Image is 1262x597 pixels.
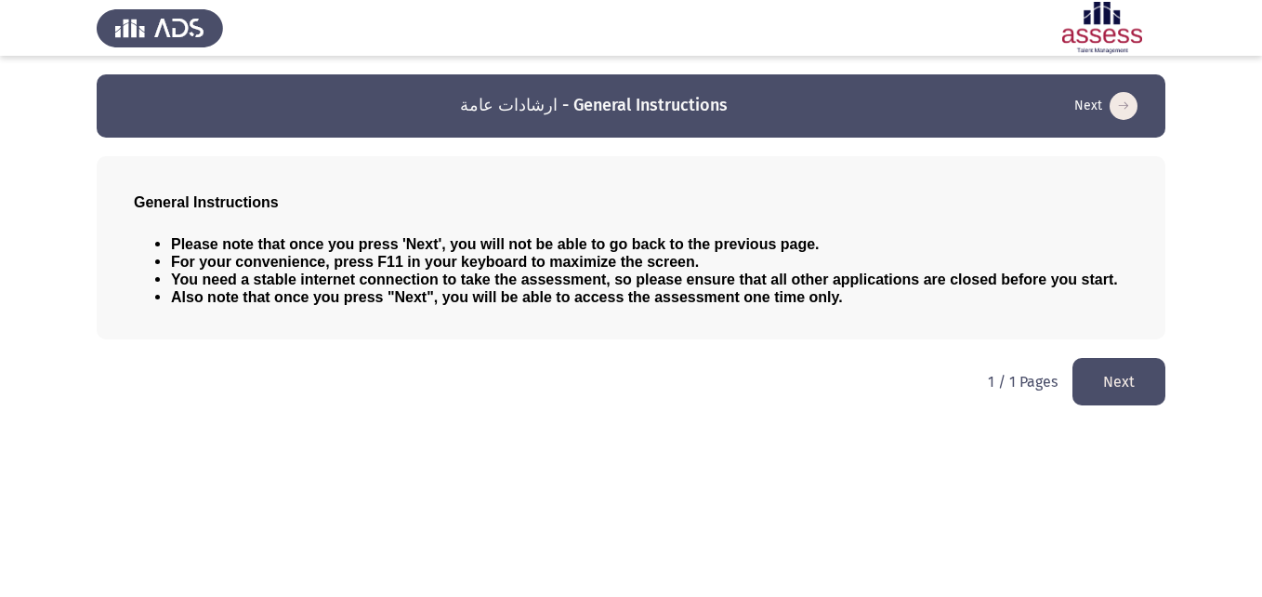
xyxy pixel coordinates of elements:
[171,254,699,270] span: For your convenience, press F11 in your keyboard to maximize the screen.
[988,373,1058,391] p: 1 / 1 Pages
[171,272,1118,287] span: You need a stable internet connection to take the assessment, so please ensure that all other app...
[1069,91,1143,121] button: load next page
[1072,358,1165,405] button: load next page
[1039,2,1165,54] img: Assessment logo of ASSESS Employability - EBI
[134,194,279,210] span: General Instructions
[97,2,223,54] img: Assess Talent Management logo
[171,236,820,252] span: Please note that once you press 'Next', you will not be able to go back to the previous page.
[171,289,843,305] span: Also note that once you press "Next", you will be able to access the assessment one time only.
[460,94,728,117] h3: ارشادات عامة - General Instructions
